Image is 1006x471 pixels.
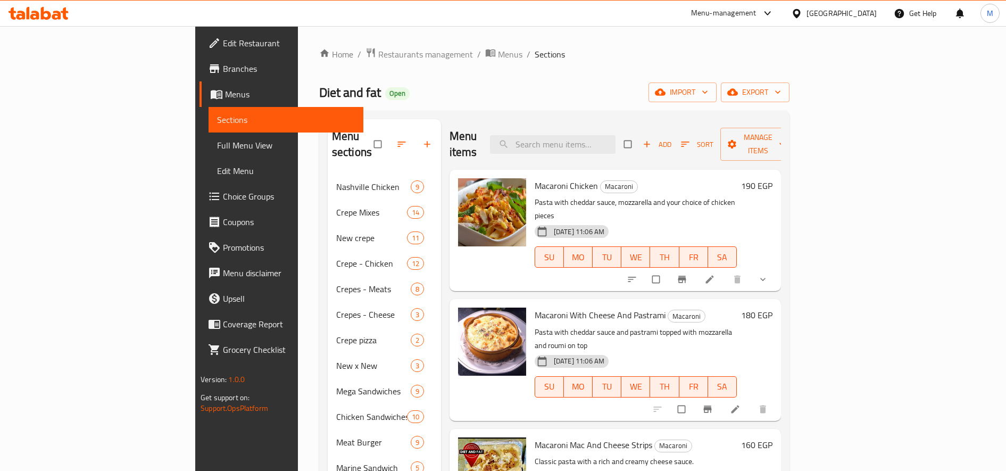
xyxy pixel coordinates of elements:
[199,260,363,286] a: Menu disclaimer
[199,286,363,311] a: Upsell
[490,135,616,154] input: search
[712,250,733,265] span: SA
[411,310,423,320] span: 3
[987,7,993,19] span: M
[209,107,363,133] a: Sections
[199,30,363,56] a: Edit Restaurant
[679,376,708,398] button: FR
[199,184,363,209] a: Choice Groups
[411,284,423,294] span: 8
[336,257,407,270] span: Crepe - Chicken
[217,113,355,126] span: Sections
[684,379,704,394] span: FR
[336,436,411,449] span: Meat Burger
[415,133,441,156] button: Add section
[458,308,526,376] img: Macaroni With Cheese And Pastrami
[328,404,441,429] div: Chicken Sandwiches10
[485,47,522,61] a: Menus
[365,47,473,61] a: Restaurants management
[336,385,411,398] span: Mega Sandwiches
[807,7,877,19] div: [GEOGRAPHIC_DATA]
[601,180,637,193] span: Macaroni
[199,235,363,260] a: Promotions
[600,180,638,193] div: Macaroni
[385,87,410,100] div: Open
[328,327,441,353] div: Crepe pizza2
[730,404,743,415] a: Edit menu item
[223,37,355,49] span: Edit Restaurant
[477,48,481,61] li: /
[678,136,716,153] button: Sort
[729,86,781,99] span: export
[655,440,692,452] span: Macaroni
[336,410,407,423] span: Chicken Sandwiches
[654,379,675,394] span: TH
[649,82,717,102] button: import
[539,379,560,394] span: SU
[527,48,530,61] li: /
[223,343,355,356] span: Grocery Checklist
[654,250,675,265] span: TH
[535,307,666,323] span: Macaroni With Cheese And Pastrami
[411,437,423,448] span: 9
[681,138,713,151] span: Sort
[650,246,679,268] button: TH
[199,209,363,235] a: Coupons
[209,133,363,158] a: Full Menu View
[597,250,617,265] span: TU
[679,246,708,268] button: FR
[684,250,704,265] span: FR
[550,227,609,237] span: [DATE] 11:06 AM
[336,308,411,321] span: Crepes - Cheese
[319,80,381,104] span: Diet and fat
[458,178,526,246] img: Macaroni Chicken
[225,88,355,101] span: Menus
[620,268,646,291] button: sort-choices
[328,276,441,302] div: Crepes - Meats8
[336,359,411,372] span: New x New
[411,361,423,371] span: 3
[708,246,737,268] button: SA
[199,81,363,107] a: Menus
[640,136,674,153] button: Add
[626,250,646,265] span: WE
[568,379,588,394] span: MO
[228,373,245,386] span: 1.0.0
[668,310,705,323] span: Macaroni
[223,190,355,203] span: Choice Groups
[223,216,355,228] span: Coupons
[390,133,415,156] span: Sort sections
[223,62,355,75] span: Branches
[657,86,708,99] span: import
[223,267,355,279] span: Menu disclaimer
[643,138,671,151] span: Add
[729,131,787,158] span: Manage items
[336,283,411,295] span: Crepes - Meats
[319,47,789,61] nav: breadcrumb
[411,334,424,346] div: items
[378,48,473,61] span: Restaurants management
[450,128,477,160] h2: Menu items
[670,268,696,291] button: Branch-specific-item
[704,274,717,285] a: Edit menu item
[368,134,390,154] span: Select all sections
[336,334,411,346] span: Crepe pizza
[741,437,772,452] h6: 160 EGP
[671,399,694,419] span: Select to update
[336,206,407,219] span: Crepe Mixes
[626,379,646,394] span: WE
[593,376,621,398] button: TU
[217,164,355,177] span: Edit Menu
[726,268,751,291] button: delete
[654,440,692,452] div: Macaroni
[328,429,441,455] div: Meat Burger9
[498,48,522,61] span: Menus
[411,308,424,321] div: items
[411,386,423,396] span: 9
[408,259,423,269] span: 12
[408,208,423,218] span: 14
[751,398,777,421] button: delete
[758,274,768,285] svg: Show Choices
